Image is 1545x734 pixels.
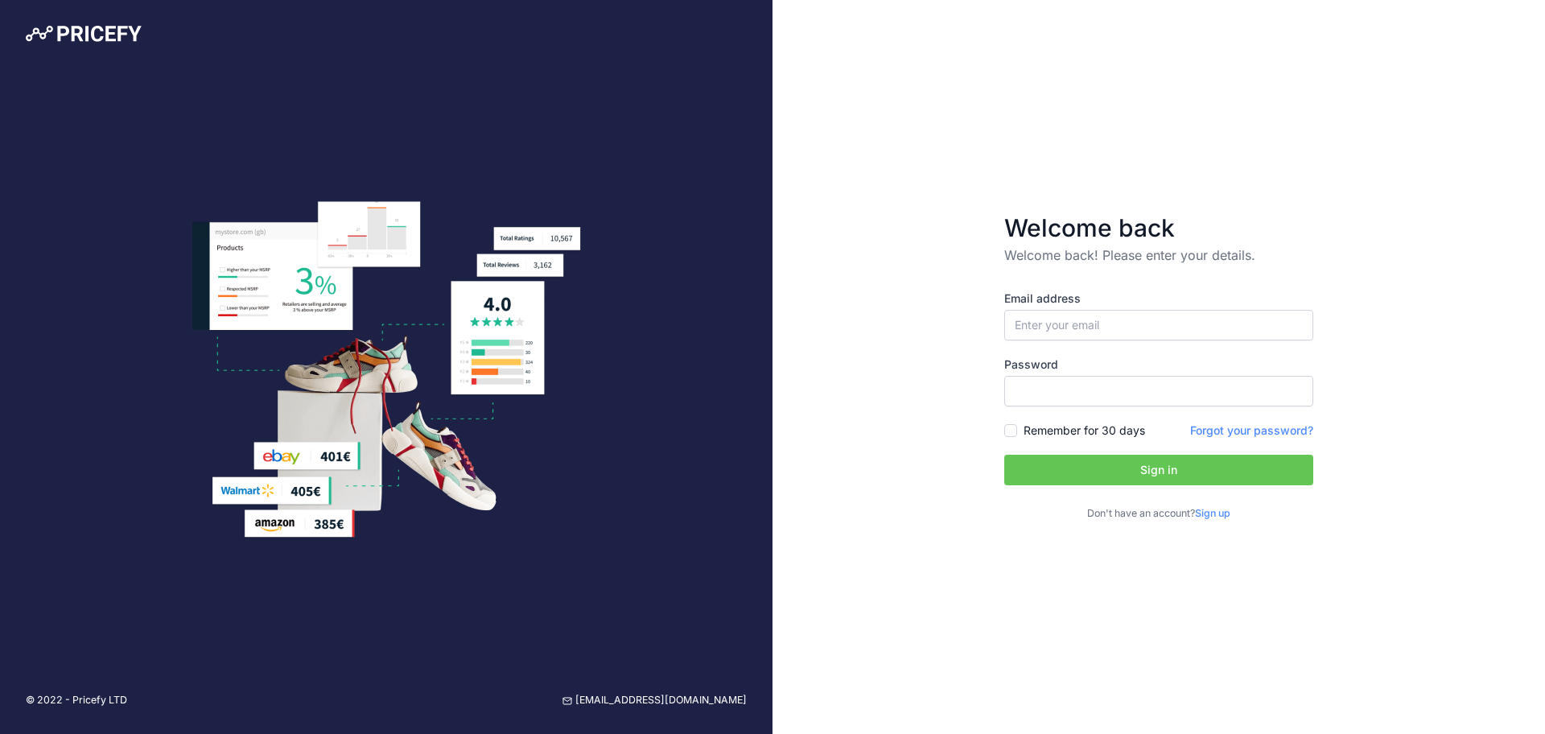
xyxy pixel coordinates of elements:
[1004,506,1313,522] p: Don't have an account?
[1004,291,1313,307] label: Email address
[26,26,142,42] img: Pricefy
[1004,455,1313,485] button: Sign in
[26,693,127,708] p: © 2022 - Pricefy LTD
[1004,245,1313,265] p: Welcome back! Please enter your details.
[1195,507,1230,519] a: Sign up
[1004,357,1313,373] label: Password
[1004,310,1313,340] input: Enter your email
[1004,213,1313,242] h3: Welcome back
[1024,423,1145,439] label: Remember for 30 days
[1190,423,1313,437] a: Forgot your password?
[562,693,747,708] a: [EMAIL_ADDRESS][DOMAIN_NAME]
